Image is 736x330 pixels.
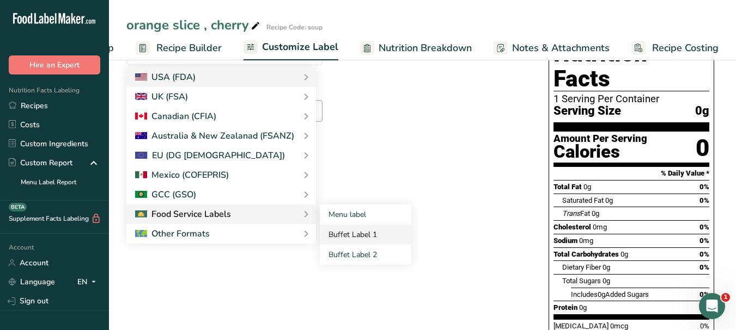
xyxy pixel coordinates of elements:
[579,236,593,245] span: 0mg
[700,322,709,330] span: 0%
[135,71,196,84] div: USA (FDA)
[553,250,619,258] span: Total Carbohydrates
[135,169,229,182] div: Mexico (COFEPRIS)
[135,188,196,201] div: GCC (GSO)
[266,22,323,32] div: Recipe Code: soup
[699,290,709,298] span: 0%
[696,134,709,163] div: 0
[571,290,649,298] span: Includes Added Sugars
[553,167,709,180] section: % Daily Value *
[494,36,610,60] a: Notes & Attachments
[592,209,599,217] span: 0g
[135,227,210,240] div: Other Formats
[244,35,338,61] a: Customize Label
[320,204,411,225] a: Menu label
[562,209,580,217] i: Trans
[699,183,709,191] span: 0%
[553,104,621,118] span: Serving Size
[9,157,72,169] div: Custom Report
[77,276,100,289] div: EN
[721,293,730,302] span: 1
[135,90,188,103] div: UK (FSA)
[9,272,55,291] a: Language
[621,250,628,258] span: 0g
[610,322,628,330] span: 0mcg
[699,263,709,271] span: 0%
[9,203,27,211] div: BETA
[156,41,222,55] span: Recipe Builder
[135,149,285,162] div: EU (DG [DEMOGRAPHIC_DATA])
[699,293,725,319] iframe: Intercom live chat
[512,41,610,55] span: Notes & Attachments
[695,104,709,118] span: 0g
[320,225,411,245] a: Buffet Label 1
[553,41,709,91] h1: Nutrition Facts
[135,129,294,142] div: Australia & New Zealanad (FSANZ)
[593,223,607,231] span: 0mg
[553,144,647,160] div: Calories
[631,36,719,60] a: Recipe Costing
[699,223,709,231] span: 0%
[583,183,591,191] span: 0g
[553,94,709,104] div: 1 Serving Per Container
[652,41,719,55] span: Recipe Costing
[562,263,601,271] span: Dietary Fiber
[562,209,590,217] span: Fat
[553,134,647,144] div: Amount Per Serving
[262,40,338,54] span: Customize Label
[562,196,604,204] span: Saturated Fat
[603,277,610,285] span: 0g
[699,196,709,204] span: 0%
[579,303,587,312] span: 0g
[553,236,577,245] span: Sodium
[699,236,709,245] span: 0%
[553,223,591,231] span: Cholesterol
[9,55,100,74] button: Hire an Expert
[605,196,613,204] span: 0g
[699,250,709,258] span: 0%
[135,110,216,123] div: Canadian (CFIA)
[126,15,262,35] div: orange slice , cherry
[553,303,577,312] span: Protein
[603,263,610,271] span: 0g
[320,245,411,265] a: Buffet Label 2
[135,191,147,198] img: 2Q==
[562,277,601,285] span: Total Sugars
[379,41,472,55] span: Nutrition Breakdown
[136,36,222,60] a: Recipe Builder
[135,208,231,221] div: Food Service Labels
[553,322,609,330] span: [MEDICAL_DATA]
[360,36,472,60] a: Nutrition Breakdown
[553,183,582,191] span: Total Fat
[598,290,605,298] span: 0g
